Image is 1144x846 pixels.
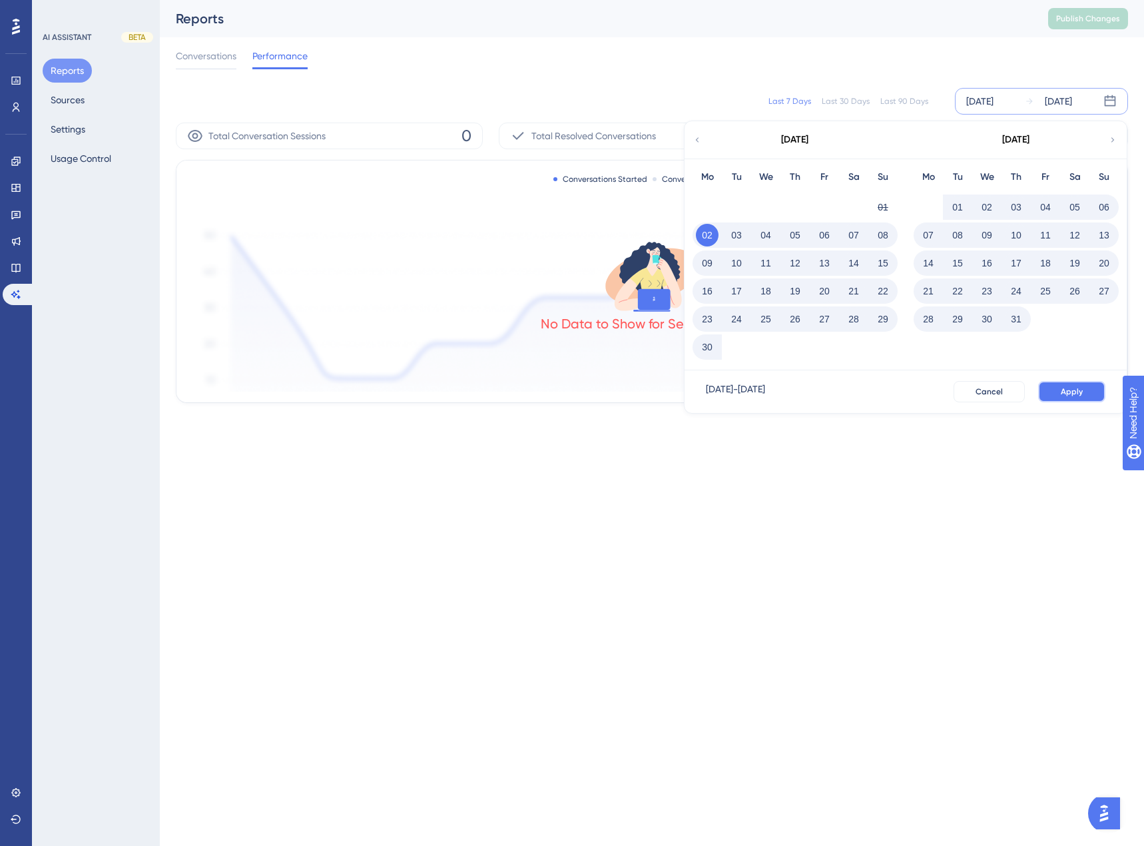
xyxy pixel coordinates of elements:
[954,381,1025,402] button: Cancel
[842,224,865,246] button: 07
[946,252,969,274] button: 15
[43,59,92,83] button: Reports
[976,308,998,330] button: 30
[696,280,718,302] button: 16
[780,169,810,185] div: Th
[176,9,1015,28] div: Reports
[121,32,153,43] div: BETA
[976,280,998,302] button: 23
[810,169,839,185] div: Fr
[754,224,777,246] button: 04
[1048,8,1128,29] button: Publish Changes
[880,96,928,107] div: Last 90 Days
[1060,169,1089,185] div: Sa
[872,280,894,302] button: 22
[781,132,808,148] div: [DATE]
[768,96,811,107] div: Last 7 Days
[43,88,93,112] button: Sources
[1038,381,1105,402] button: Apply
[784,252,806,274] button: 12
[43,117,93,141] button: Settings
[1005,308,1027,330] button: 31
[917,252,940,274] button: 14
[1056,13,1120,24] span: Publish Changes
[784,280,806,302] button: 19
[914,169,943,185] div: Mo
[725,280,748,302] button: 17
[1088,793,1128,833] iframe: UserGuiding AI Assistant Launcher
[784,224,806,246] button: 05
[976,224,998,246] button: 09
[917,280,940,302] button: 21
[653,174,750,185] div: Conversations Resolved
[1063,252,1086,274] button: 19
[706,381,765,402] div: [DATE] - [DATE]
[946,196,969,218] button: 01
[822,96,870,107] div: Last 30 Days
[1005,280,1027,302] button: 24
[946,308,969,330] button: 29
[1093,280,1115,302] button: 27
[696,308,718,330] button: 23
[813,280,836,302] button: 20
[872,224,894,246] button: 08
[813,252,836,274] button: 13
[872,308,894,330] button: 29
[1063,280,1086,302] button: 26
[696,336,718,358] button: 30
[943,169,972,185] div: Tu
[966,93,994,109] div: [DATE]
[1063,196,1086,218] button: 05
[693,169,722,185] div: Mo
[872,196,894,218] button: 01
[1034,252,1057,274] button: 18
[1002,132,1029,148] div: [DATE]
[872,252,894,274] button: 15
[725,224,748,246] button: 03
[461,125,471,147] span: 0
[754,252,777,274] button: 11
[1001,169,1031,185] div: Th
[976,252,998,274] button: 16
[839,169,868,185] div: Sa
[1034,224,1057,246] button: 11
[1005,252,1027,274] button: 17
[43,147,119,171] button: Usage Control
[813,224,836,246] button: 06
[1031,169,1060,185] div: Fr
[1093,196,1115,218] button: 06
[1005,196,1027,218] button: 03
[842,252,865,274] button: 14
[722,169,751,185] div: Tu
[553,174,647,185] div: Conversations Started
[946,224,969,246] button: 08
[868,169,898,185] div: Su
[1034,196,1057,218] button: 04
[972,169,1001,185] div: We
[754,280,777,302] button: 18
[31,3,83,19] span: Need Help?
[176,48,236,64] span: Conversations
[917,308,940,330] button: 28
[43,32,91,43] div: AI ASSISTANT
[946,280,969,302] button: 22
[1061,386,1083,397] span: Apply
[1005,224,1027,246] button: 10
[1093,224,1115,246] button: 13
[842,308,865,330] button: 28
[208,128,326,144] span: Total Conversation Sessions
[784,308,806,330] button: 26
[541,314,763,333] div: No Data to Show for Selected Dates
[1093,252,1115,274] button: 20
[842,280,865,302] button: 21
[252,48,308,64] span: Performance
[696,224,718,246] button: 02
[725,308,748,330] button: 24
[976,196,998,218] button: 02
[813,308,836,330] button: 27
[1089,169,1119,185] div: Su
[1063,224,1086,246] button: 12
[725,252,748,274] button: 10
[1045,93,1072,109] div: [DATE]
